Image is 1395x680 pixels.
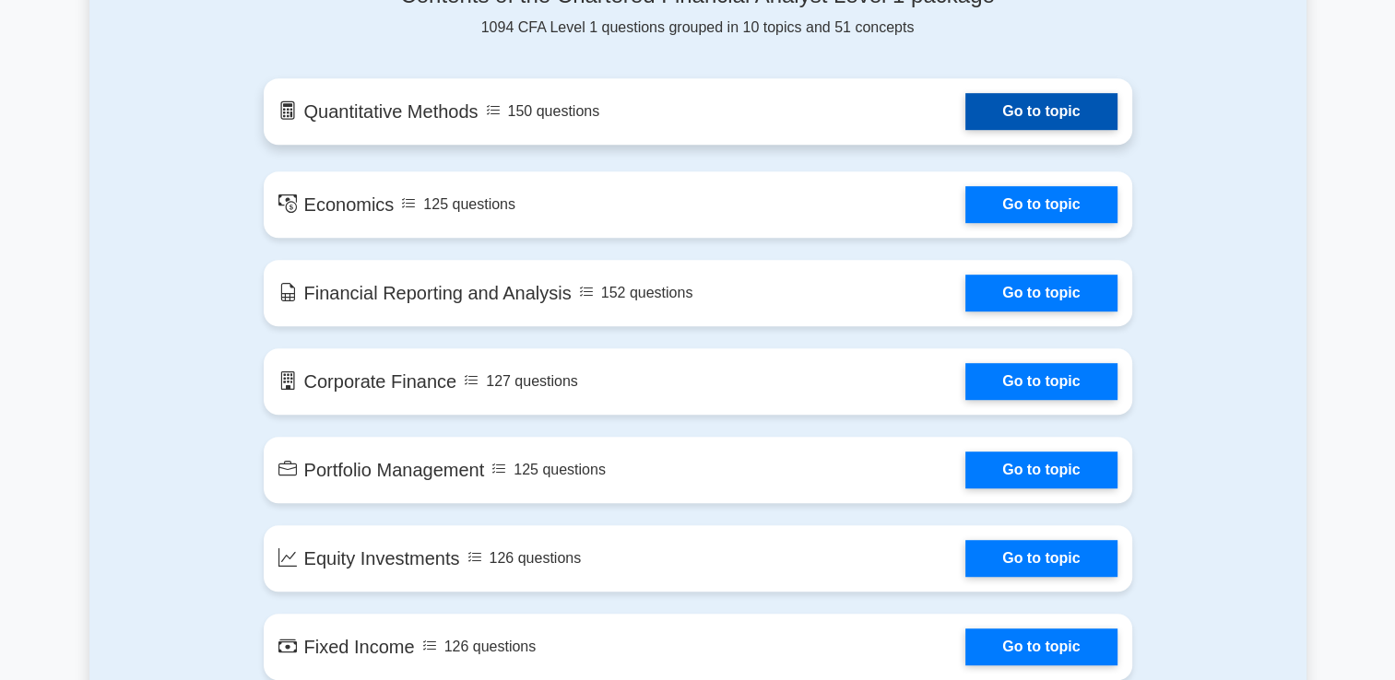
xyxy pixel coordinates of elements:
a: Go to topic [965,186,1117,223]
a: Go to topic [965,93,1117,130]
a: Go to topic [965,540,1117,577]
a: Go to topic [965,363,1117,400]
a: Go to topic [965,275,1117,311]
a: Go to topic [965,451,1117,488]
a: Go to topic [965,628,1117,665]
